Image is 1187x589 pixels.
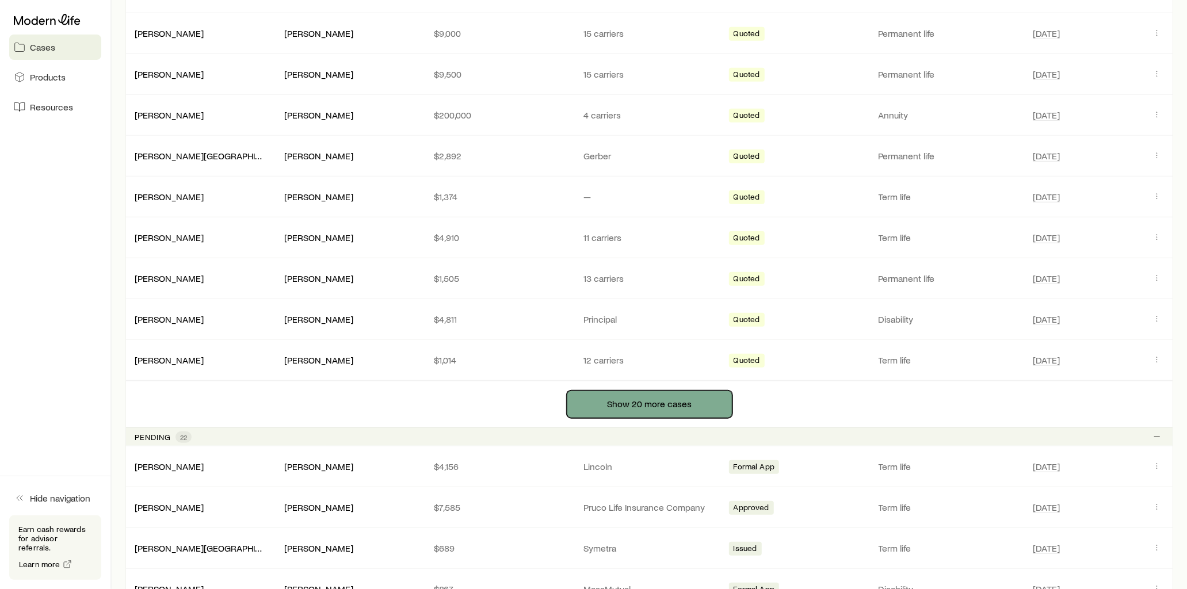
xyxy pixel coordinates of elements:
[879,354,1019,366] p: Term life
[434,273,565,284] p: $1,505
[135,313,204,326] div: [PERSON_NAME]
[284,150,353,162] div: [PERSON_NAME]
[434,461,565,472] p: $4,156
[734,462,775,474] span: Formal App
[135,502,204,512] a: [PERSON_NAME]
[879,68,1019,80] p: Permanent life
[879,191,1019,202] p: Term life
[879,232,1019,243] p: Term life
[135,191,204,202] a: [PERSON_NAME]
[583,191,715,202] p: —
[135,433,171,442] p: Pending
[734,355,760,368] span: Quoted
[9,35,101,60] a: Cases
[30,101,73,113] span: Resources
[434,313,565,325] p: $4,811
[1033,273,1060,284] span: [DATE]
[135,354,204,366] div: [PERSON_NAME]
[434,502,565,513] p: $7,585
[1033,191,1060,202] span: [DATE]
[434,28,565,39] p: $9,000
[135,28,204,40] div: [PERSON_NAME]
[284,502,353,514] div: [PERSON_NAME]
[9,485,101,511] button: Hide navigation
[284,191,353,203] div: [PERSON_NAME]
[135,232,204,243] a: [PERSON_NAME]
[567,391,732,418] button: Show 20 more cases
[135,68,204,81] div: [PERSON_NAME]
[734,274,760,286] span: Quoted
[583,542,715,554] p: Symetra
[30,492,90,504] span: Hide navigation
[1033,461,1060,472] span: [DATE]
[135,542,290,553] a: [PERSON_NAME][GEOGRAPHIC_DATA]
[284,273,353,285] div: [PERSON_NAME]
[734,544,757,556] span: Issued
[135,273,204,284] a: [PERSON_NAME]
[879,109,1019,121] p: Annuity
[734,151,760,163] span: Quoted
[734,29,760,41] span: Quoted
[583,273,715,284] p: 13 carriers
[583,502,715,513] p: Pruco Life Insurance Company
[135,461,204,473] div: [PERSON_NAME]
[583,109,715,121] p: 4 carriers
[180,433,187,442] span: 22
[284,109,353,121] div: [PERSON_NAME]
[1033,502,1060,513] span: [DATE]
[284,354,353,366] div: [PERSON_NAME]
[583,313,715,325] p: Principal
[583,150,715,162] p: Gerber
[135,109,204,121] div: [PERSON_NAME]
[1033,313,1060,325] span: [DATE]
[135,150,266,162] div: [PERSON_NAME][GEOGRAPHIC_DATA]
[434,542,565,554] p: $689
[1033,354,1060,366] span: [DATE]
[734,233,760,245] span: Quoted
[135,191,204,203] div: [PERSON_NAME]
[434,354,565,366] p: $1,014
[1033,68,1060,80] span: [DATE]
[135,354,204,365] a: [PERSON_NAME]
[879,502,1019,513] p: Term life
[583,461,715,472] p: Lincoln
[284,28,353,40] div: [PERSON_NAME]
[135,461,204,472] a: [PERSON_NAME]
[135,28,204,39] a: [PERSON_NAME]
[284,461,353,473] div: [PERSON_NAME]
[135,273,204,285] div: [PERSON_NAME]
[135,150,290,161] a: [PERSON_NAME][GEOGRAPHIC_DATA]
[434,191,565,202] p: $1,374
[734,70,760,82] span: Quoted
[9,94,101,120] a: Resources
[583,354,715,366] p: 12 carriers
[284,542,353,554] div: [PERSON_NAME]
[1033,109,1060,121] span: [DATE]
[135,313,204,324] a: [PERSON_NAME]
[1033,542,1060,554] span: [DATE]
[879,542,1019,554] p: Term life
[19,560,60,568] span: Learn more
[434,150,565,162] p: $2,892
[434,68,565,80] p: $9,500
[9,515,101,580] div: Earn cash rewards for advisor referrals.Learn more
[879,461,1019,472] p: Term life
[583,68,715,80] p: 15 carriers
[879,28,1019,39] p: Permanent life
[434,232,565,243] p: $4,910
[1033,232,1060,243] span: [DATE]
[734,192,760,204] span: Quoted
[135,68,204,79] a: [PERSON_NAME]
[135,232,204,244] div: [PERSON_NAME]
[30,71,66,83] span: Products
[583,28,715,39] p: 15 carriers
[879,313,1019,325] p: Disability
[284,232,353,244] div: [PERSON_NAME]
[135,542,266,554] div: [PERSON_NAME][GEOGRAPHIC_DATA]
[9,64,101,90] a: Products
[18,525,92,552] p: Earn cash rewards for advisor referrals.
[583,232,715,243] p: 11 carriers
[135,109,204,120] a: [PERSON_NAME]
[135,502,204,514] div: [PERSON_NAME]
[1033,28,1060,39] span: [DATE]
